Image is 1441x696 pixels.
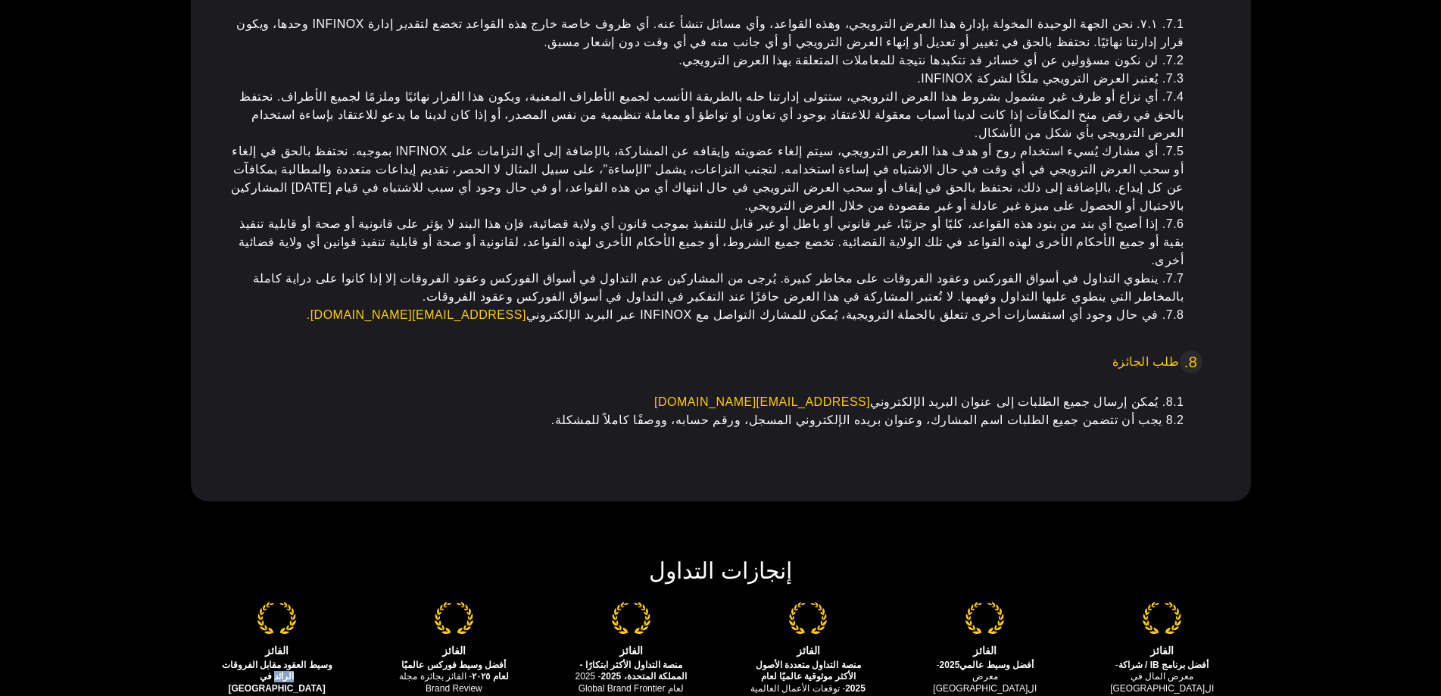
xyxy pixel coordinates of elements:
strong: أفضل وسيط فوركس عالميًا لعام ٢٠٢٥ [401,660,508,682]
li: 8.2 يجب أن تتضمن جميع الطلبات اسم المشارك، وعنوان بريده الإلكتروني المسجل، ورقم حسابه، ووصفًا كام... [227,411,1184,429]
li: 7.2. لن نكون مسؤولين عن أي خسائر قد تتكبدها نتيجة للمعاملات المتعلقة بهذا العرض الترويجي. [227,51,1184,70]
strong: الفائز [265,645,289,657]
strong: منصة التداول متعددة الأصول الأكثر موثوقية عالميًا لعام 2025 [756,660,866,693]
strong: أفضل برنامج IB / شراكة [1118,660,1209,670]
li: 7.7. ينطوي التداول في أسواق الفوركس وعقود الفروقات على مخاطر كبيرة. يُرجى من المشاركين عدم التداو... [227,270,1184,306]
p: - توقعات الأعمال العالمية [750,660,866,694]
strong: أفضل وسيط عالمي2025 [940,660,1034,670]
li: 8.1. يُمكن إرسال جميع الطلبات إلى عنوان البريد الإلكتروني [227,393,1184,411]
a: [EMAIL_ADDRESS][DOMAIN_NAME]. [307,308,526,321]
strong: الفائز [1150,645,1174,657]
strong: الفائز [973,645,997,657]
li: 7.6. إذا أصبح أي بند من بنود هذه القواعد، كليًا أو جزئيًا، غير قانوني أو باطل أو غير قابل للتنفيذ... [227,215,1184,270]
strong: منصة التداول الأكثر ابتكارًا - المملكة المتحدة، 2025 [580,660,687,682]
li: 7.1. ٧.١. نحن الجهة الوحيدة المخولة بإدارة هذا العرض الترويجي، وهذه القواعد، وأي مسائل تنشأ عنه. ... [227,15,1184,51]
strong: الفائز [619,645,643,657]
span: 8. [1180,351,1202,373]
a: [EMAIL_ADDRESS][DOMAIN_NAME] [654,395,870,408]
strong: الفائز [442,645,466,657]
li: 7.5. أي مشارك يُسيء استخدام روح أو هدف هذا العرض الترويجي، سيتم إلغاء عضويته وإيقافه عن المشاركة،... [227,142,1184,215]
strong: الفائز [797,645,820,657]
li: 7.8. في حال وجود أي استفسارات أخرى تتعلق بالحملة الترويجية، يُمكن للمشارك التواصل مع INFINOX عبر ... [227,306,1184,324]
span: طلب ​​الجائزة [1112,353,1180,371]
li: 7.4. أي نزاع أو ظرف غير مشمول بشروط هذا العرض الترويجي، ستتولى إدارتنا حله بالطريقة الأنسب لجميع ... [227,88,1184,142]
h2: إنجازات التداول [191,555,1251,587]
li: 7.3. يُعتبر العرض الترويجي ملكًا لشركة INFINOX. [227,70,1184,88]
p: - الفائز بجائزة مجلة Brand Review [396,660,513,694]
